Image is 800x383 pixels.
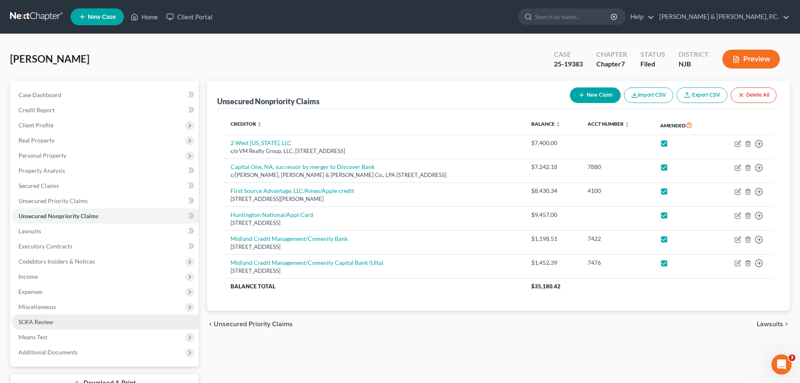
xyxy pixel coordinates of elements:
a: Export CSV [677,87,727,103]
button: chevron_left Unsecured Priority Claims [207,321,293,328]
i: unfold_more [624,122,630,127]
a: [PERSON_NAME] & [PERSON_NAME], P.C. [655,9,790,24]
span: Additional Documents [18,349,78,356]
span: Codebtors Insiders & Notices [18,258,95,265]
div: Chapter [596,59,627,69]
div: Status [640,50,665,59]
div: Filed [640,59,665,69]
i: chevron_left [207,321,214,328]
span: Means Test [18,333,47,341]
div: Chapter [596,50,627,59]
div: $7,400.00 [531,139,574,147]
a: Lawsuits [12,224,199,239]
span: Lawsuits [757,321,783,328]
button: Preview [722,50,780,69]
i: chevron_right [783,321,790,328]
input: Search by name... [535,9,612,24]
div: [STREET_ADDRESS] [231,243,518,251]
span: Income [18,273,38,280]
span: Property Analysis [18,167,65,174]
a: Unsecured Priority Claims [12,193,199,209]
iframe: Intercom live chat [771,354,792,375]
div: [STREET_ADDRESS] [231,267,518,275]
span: Real Property [18,137,55,144]
div: Unsecured Nonpriority Claims [217,96,320,106]
a: Midland Credit Management/Comenity Capital Bank (Ulta) [231,259,383,266]
a: Executory Contracts [12,239,199,254]
a: Client Portal [162,9,217,24]
th: Amended [653,116,713,135]
span: Lawsuits [18,227,41,235]
span: Secured Claims [18,182,59,189]
button: New Claim [570,87,621,103]
a: Creditor unfold_more [231,121,262,127]
span: Executory Contracts [18,243,72,250]
span: 7 [621,60,625,68]
div: $1,198.51 [531,235,574,243]
div: District [679,50,709,59]
button: Delete All [731,87,776,103]
a: Case Dashboard [12,87,199,103]
div: 7476 [588,259,647,267]
div: $1,452.39 [531,259,574,267]
span: Client Profile [18,122,53,129]
div: [STREET_ADDRESS] [231,219,518,227]
span: Credit Report [18,106,55,114]
span: New Case [88,14,116,20]
span: Unsecured Priority Claims [18,197,88,204]
a: Secured Claims [12,178,199,193]
div: $9,457.00 [531,211,574,219]
span: 3 [789,354,795,361]
div: 25-19383 [554,59,583,69]
div: 7880 [588,163,647,171]
a: Huntington National/Appl Card [231,211,313,218]
a: 2 West [US_STATE], LLC [231,139,291,146]
span: SOFA Review [18,318,53,325]
i: unfold_more [257,122,262,127]
span: Personal Property [18,152,66,159]
a: Help [626,9,654,24]
a: First Source Advantage, LLC/Amex/Apple credit [231,187,354,194]
div: [STREET_ADDRESS][PERSON_NAME] [231,195,518,203]
div: $8,430.34 [531,187,574,195]
a: Home [126,9,162,24]
div: c/o VM Realty Group, LLC, [STREET_ADDRESS] [231,147,518,155]
a: SOFA Review [12,314,199,330]
div: $7,242.18 [531,163,574,171]
button: Import CSV [624,87,673,103]
a: Unsecured Nonpriority Claims [12,209,199,224]
div: 7422 [588,235,647,243]
div: NJB [679,59,709,69]
div: 4100 [588,187,647,195]
div: c/[PERSON_NAME], [PERSON_NAME] & [PERSON_NAME] Co., LPA [STREET_ADDRESS] [231,171,518,179]
span: Unsecured Nonpriority Claims [18,212,98,219]
th: Balance Total [224,279,525,294]
a: Credit Report [12,103,199,118]
span: $35,180.42 [531,283,561,290]
a: Balance unfold_more [531,121,561,127]
span: Case Dashboard [18,91,61,98]
a: Property Analysis [12,163,199,178]
a: Acct Number unfold_more [588,121,630,127]
button: Lawsuits chevron_right [757,321,790,328]
a: Midland Credit Management/Comenity Bank [231,235,348,242]
span: [PERSON_NAME] [10,53,89,65]
span: Miscellaneous [18,303,56,310]
i: unfold_more [556,122,561,127]
div: Case [554,50,583,59]
span: Unsecured Priority Claims [214,321,293,328]
a: Capital One, NA, successor by merger to Discover Bank [231,163,375,170]
span: Expenses [18,288,42,295]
